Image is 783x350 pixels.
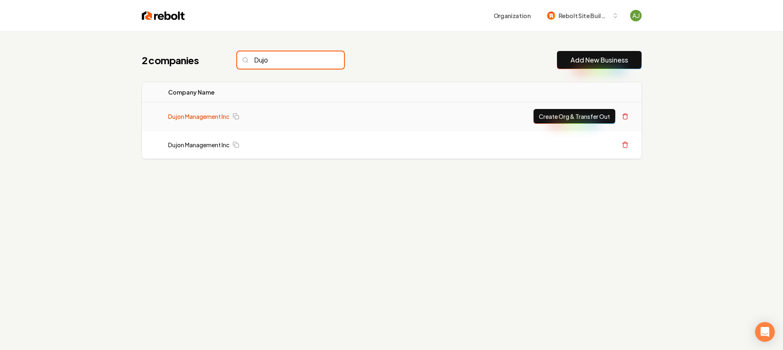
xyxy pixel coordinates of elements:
input: Search... [237,51,344,69]
button: Open user button [630,10,642,21]
a: Dujon Management Inc [168,141,229,149]
img: AJ Nimeh [630,10,642,21]
a: Add New Business [571,55,628,65]
span: Rebolt Site Builder [559,12,609,20]
h1: 2 companies [142,53,221,67]
a: Dujon Management Inc [168,112,229,121]
button: Add New Business [557,51,642,69]
img: Rebolt Logo [142,10,185,21]
th: Company Name [162,82,364,102]
div: Open Intercom Messenger [755,322,775,342]
button: Organization [489,8,536,23]
button: Create Org & Transfer Out [534,109,615,124]
img: Rebolt Site Builder [547,12,555,20]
